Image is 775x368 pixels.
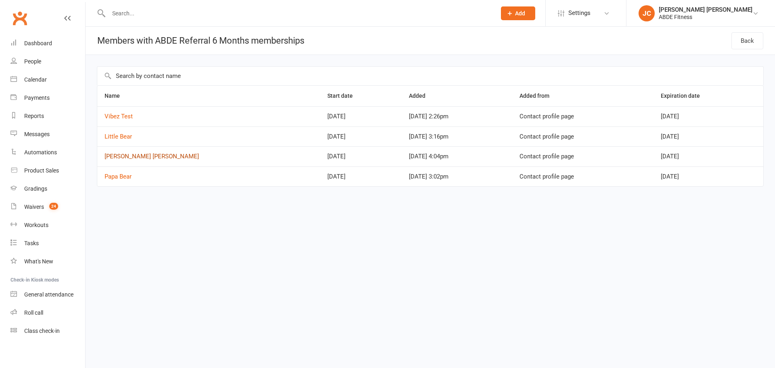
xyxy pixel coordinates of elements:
a: Class kiosk mode [10,322,85,340]
input: Search... [106,8,490,19]
span: [DATE] [661,133,679,140]
a: Messages [10,125,85,143]
span: [DATE] [661,113,679,120]
span: Contact profile page [519,173,574,180]
div: What's New [24,258,53,265]
div: JC [639,5,655,21]
a: Reports [10,107,85,125]
div: People [24,58,41,65]
span: [DATE] [661,173,679,180]
a: Clubworx [10,8,30,28]
div: Reports [24,113,44,119]
a: Payments [10,89,85,107]
a: What's New [10,252,85,271]
div: Calendar [24,76,47,83]
div: Tasks [24,240,39,246]
a: Product Sales [10,162,85,180]
a: People [10,53,85,71]
span: Contact profile page [519,153,574,160]
div: Messages [24,131,50,137]
a: General attendance kiosk mode [10,286,85,304]
span: [DATE] [327,133,346,140]
th: Added [402,86,512,106]
div: Product Sales [24,167,59,174]
a: Dashboard [10,34,85,53]
a: [PERSON_NAME] [PERSON_NAME] [105,153,199,160]
span: [DATE] [661,153,679,160]
div: ABDE Fitness [659,13,752,21]
div: Automations [24,149,57,156]
span: [DATE] 2:26pm [409,113,448,120]
span: [DATE] [327,173,346,180]
span: 24 [49,203,58,210]
a: Vibez Test [105,113,133,120]
a: Automations [10,143,85,162]
div: Roll call [24,309,43,316]
th: Added from [512,86,654,106]
span: [DATE] 4:04pm [409,153,448,160]
a: Roll call [10,304,85,322]
div: Payments [24,95,50,101]
th: Start date [320,86,402,106]
span: Contact profile page [519,133,574,140]
button: Add [501,6,535,20]
div: Dashboard [24,40,52,46]
a: Tasks [10,234,85,252]
div: Gradings [24,185,47,192]
span: Add [515,10,525,17]
input: Search by contact name [97,67,763,85]
span: [DATE] [327,153,346,160]
a: Waivers 24 [10,198,85,216]
span: Settings [568,4,591,22]
div: Waivers [24,204,44,210]
span: [DATE] [327,113,346,120]
div: Workouts [24,222,48,228]
a: Calendar [10,71,85,89]
a: Gradings [10,180,85,198]
a: Papa Bear [105,173,132,180]
div: [PERSON_NAME] [PERSON_NAME] [659,6,752,13]
a: Back [731,32,763,49]
a: Little Bear [105,133,132,140]
th: Name [97,86,320,106]
div: Class check-in [24,328,60,334]
a: Workouts [10,216,85,234]
h1: Members with ABDE Referral 6 Months memberships [86,27,304,55]
span: [DATE] 3:02pm [409,173,448,180]
div: General attendance [24,291,73,298]
span: Contact profile page [519,113,574,120]
th: Expiration date [654,86,763,106]
span: [DATE] 3:16pm [409,133,448,140]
